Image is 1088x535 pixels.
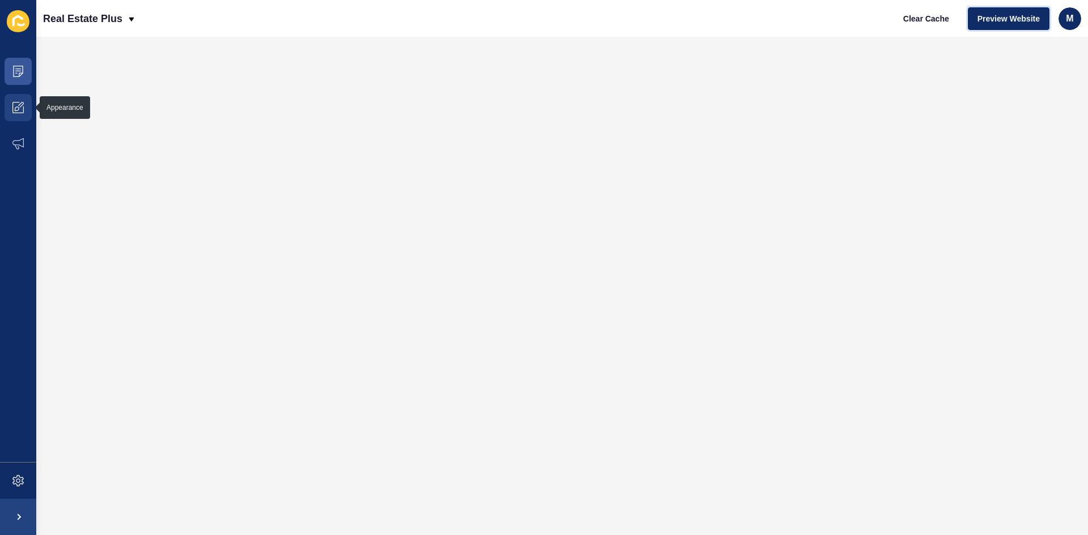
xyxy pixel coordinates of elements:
[977,13,1040,24] span: Preview Website
[43,5,122,33] p: Real Estate Plus
[894,7,959,30] button: Clear Cache
[46,103,83,112] div: Appearance
[968,7,1049,30] button: Preview Website
[903,13,949,24] span: Clear Cache
[1066,13,1073,24] span: m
